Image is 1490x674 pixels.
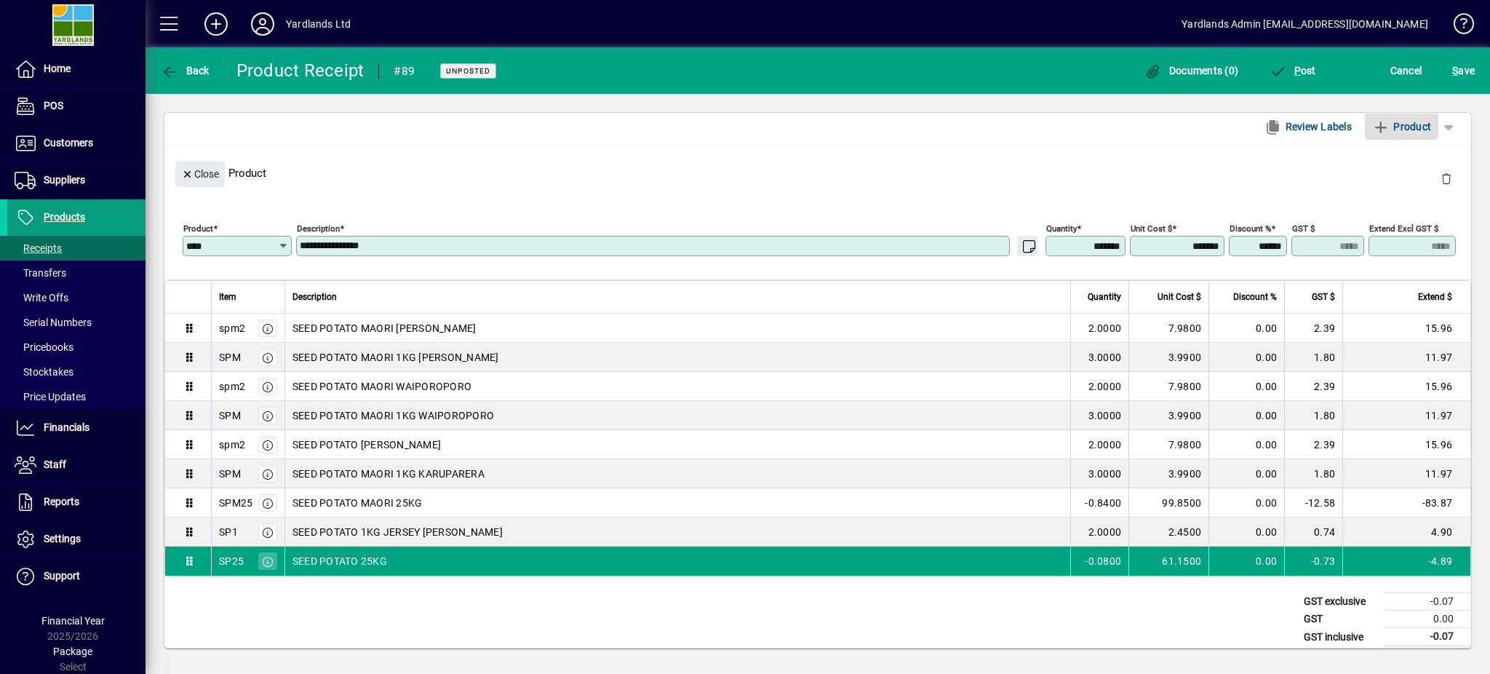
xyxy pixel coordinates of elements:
td: SEED POTATO 25KG [284,547,1070,576]
td: 0.00 [1384,611,1471,628]
span: 3.9900 [1168,467,1202,481]
span: 61.1500 [1162,554,1201,568]
div: Yardlands Ltd [286,12,351,36]
td: -0.07 [1384,593,1471,611]
td: SEED POTATO [PERSON_NAME] [284,430,1070,459]
a: Serial Numbers [7,310,146,335]
div: spm2 [219,437,245,452]
span: Cancel [1390,59,1422,82]
a: Staff [7,447,146,483]
td: 0.00 [1208,430,1284,459]
button: Back [157,58,213,84]
span: Item [219,289,236,305]
button: Delete [1429,161,1464,196]
a: Financials [7,410,146,446]
td: 2.0000 [1070,430,1128,459]
td: 11.97 [1342,459,1470,488]
span: 3.9900 [1168,408,1202,423]
td: SEED POTATO MAORI 1KG KARUPARERA [284,459,1070,488]
div: SPM [219,350,241,365]
span: 2.4500 [1168,525,1202,539]
div: spm2 [219,321,245,336]
button: Save [1449,58,1478,84]
a: Settings [7,521,146,558]
td: GST [1296,611,1384,628]
td: -0.07 [1384,628,1471,646]
span: Package [53,646,92,657]
td: 0.00 [1208,459,1284,488]
span: Product [1372,115,1431,138]
span: Financials [44,421,89,433]
span: Documents (0) [1144,65,1238,76]
span: Financial Year [41,615,105,627]
td: -4.89 [1342,547,1470,576]
div: Yardlands Admin [EMAIL_ADDRESS][DOMAIN_NAME] [1182,12,1428,36]
app-page-header-button: Close [172,167,228,180]
mat-label: Extend excl GST $ [1369,223,1438,234]
td: 4.90 [1342,518,1470,547]
td: 1.80 [1284,459,1342,488]
td: SEED POTATO MAORI 1KG WAIPOROPORO [284,401,1070,430]
span: Write Offs [15,292,68,304]
a: Support [7,558,146,595]
span: Serial Numbers [15,317,92,328]
td: 2.0000 [1070,518,1128,547]
td: 3.0000 [1070,343,1128,372]
span: Unit Cost $ [1158,289,1201,305]
td: 15.96 [1342,372,1470,401]
app-page-header-button: Delete [1429,172,1464,185]
td: 3.0000 [1070,401,1128,430]
td: 11.97 [1342,401,1470,430]
div: Product [164,146,1471,199]
span: Home [44,63,71,74]
td: 15.96 [1342,314,1470,343]
td: 0.00 [1208,518,1284,547]
span: Pricebooks [15,341,73,353]
td: 0.00 [1208,314,1284,343]
span: Back [161,65,210,76]
button: Post [1265,58,1320,84]
div: Product Receipt [236,59,364,82]
td: 2.39 [1284,430,1342,459]
div: SPM [219,467,241,481]
span: Transfers [15,267,66,279]
td: -0.0800 [1070,547,1128,576]
span: Description [292,289,337,305]
span: S [1452,65,1458,76]
span: Products [44,211,85,223]
div: spm2 [219,379,245,394]
span: Quantity [1088,289,1121,305]
a: Receipts [7,236,146,261]
div: SP25 [219,554,244,568]
span: Close [181,162,219,186]
td: 0.74 [1284,518,1342,547]
td: GST inclusive [1296,628,1384,646]
div: #89 [394,60,415,83]
mat-label: Description [297,223,340,234]
a: Pricebooks [7,335,146,360]
span: 7.9800 [1168,437,1202,452]
div: SPM [219,408,241,423]
span: GST $ [1312,289,1335,305]
td: SEED POTATO MAORI [PERSON_NAME] [284,314,1070,343]
mat-label: Unit Cost $ [1131,223,1172,234]
button: Product [1365,114,1438,140]
span: Unposted [446,66,490,76]
span: Customers [44,137,93,148]
td: 2.0000 [1070,314,1128,343]
a: Transfers [7,261,146,285]
button: Documents (0) [1140,58,1242,84]
span: Settings [44,533,81,544]
mat-label: Product [183,223,213,234]
span: Stocktakes [15,366,73,378]
td: -12.58 [1284,488,1342,518]
td: SEED POTATO MAORI 25KG [284,488,1070,518]
td: 11.97 [1342,343,1470,372]
td: 0.00 [1208,547,1284,576]
button: Review Labels [1258,114,1358,140]
td: 0.00 [1208,372,1284,401]
td: 1.80 [1284,343,1342,372]
span: ave [1452,59,1475,82]
div: SPM25 [219,496,252,510]
span: 7.9800 [1168,321,1202,336]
